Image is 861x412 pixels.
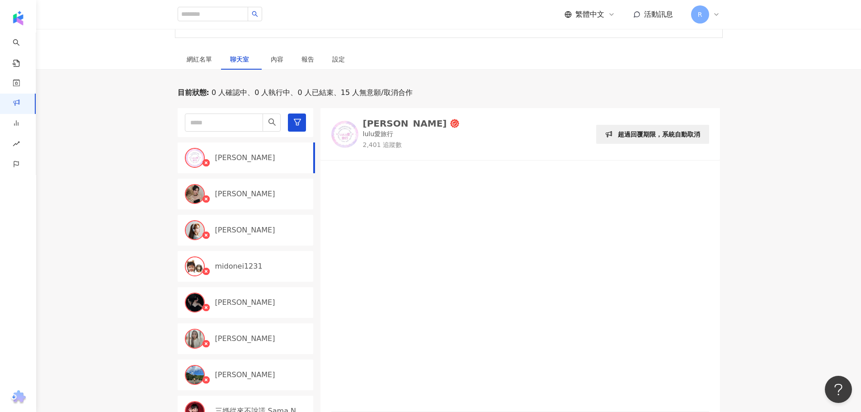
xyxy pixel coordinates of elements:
span: search [268,118,276,126]
div: 內容 [271,54,283,64]
p: [PERSON_NAME] [215,189,275,199]
span: rise [13,135,20,155]
p: midonei1231 [215,261,263,271]
span: 繁體中文 [575,9,604,19]
span: filter [293,118,301,126]
div: 網紅名單 [187,54,212,64]
div: [PERSON_NAME] [363,119,447,128]
span: search [252,11,258,17]
p: [PERSON_NAME] [215,334,275,344]
p: 超過回覆期限，系統自動取消 [618,129,700,139]
p: 目前狀態 : [178,88,209,98]
p: [PERSON_NAME] [215,370,275,380]
span: 活動訊息 [644,10,673,19]
img: logo icon [11,11,25,25]
img: KOL Avatar [186,221,204,239]
p: lulu愛旅行 [363,130,394,139]
span: 0 人確認中、0 人執行中、0 人已結束、15 人無意願/取消合作 [209,88,413,98]
p: [PERSON_NAME] [215,225,275,235]
div: 報告 [301,54,314,64]
div: 設定 [332,54,345,64]
p: [PERSON_NAME] [215,298,275,308]
img: KOL Avatar [186,185,204,203]
img: KOL Avatar [186,294,204,312]
p: 2,401 追蹤數 [363,141,460,150]
p: [PERSON_NAME] [215,153,275,163]
a: search [13,33,31,68]
img: KOL Avatar [186,257,204,275]
img: KOL Avatar [186,149,204,167]
span: R [698,9,702,19]
iframe: Help Scout Beacon - Open [825,376,852,403]
img: KOL Avatar [186,366,204,384]
img: KOL Avatar [331,121,358,148]
img: chrome extension [9,390,27,405]
span: 聊天室 [230,56,253,62]
img: KOL Avatar [186,330,204,348]
a: KOL Avatar[PERSON_NAME]lulu愛旅行2,401 追蹤數 [331,119,460,149]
